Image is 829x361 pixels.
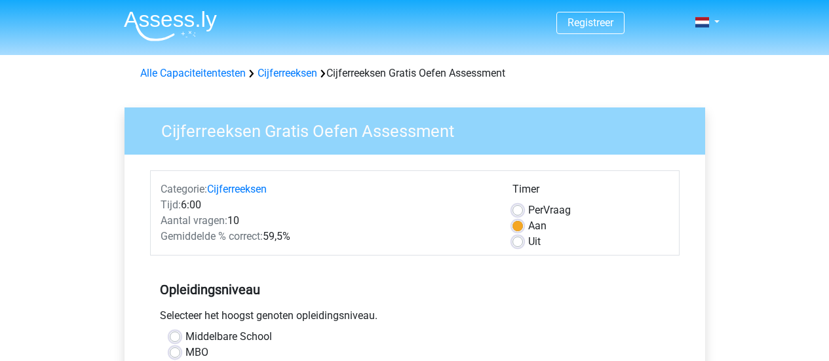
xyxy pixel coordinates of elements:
div: Selecteer het hoogst genoten opleidingsniveau. [150,308,680,329]
div: Cijferreeksen Gratis Oefen Assessment [135,66,695,81]
div: 6:00 [151,197,503,213]
a: Cijferreeksen [207,183,267,195]
span: Tijd: [161,199,181,211]
span: Categorie: [161,183,207,195]
h3: Cijferreeksen Gratis Oefen Assessment [145,116,695,142]
h5: Opleidingsniveau [160,276,670,303]
div: Timer [512,181,669,202]
a: Alle Capaciteitentesten [140,67,246,79]
label: Uit [528,234,541,250]
a: Cijferreeksen [258,67,317,79]
span: Gemiddelde % correct: [161,230,263,242]
label: MBO [185,345,208,360]
span: Per [528,204,543,216]
span: Aantal vragen: [161,214,227,227]
a: Registreer [568,16,613,29]
label: Aan [528,218,547,234]
label: Middelbare School [185,329,272,345]
div: 59,5% [151,229,503,244]
img: Assessly [124,10,217,41]
div: 10 [151,213,503,229]
label: Vraag [528,202,571,218]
